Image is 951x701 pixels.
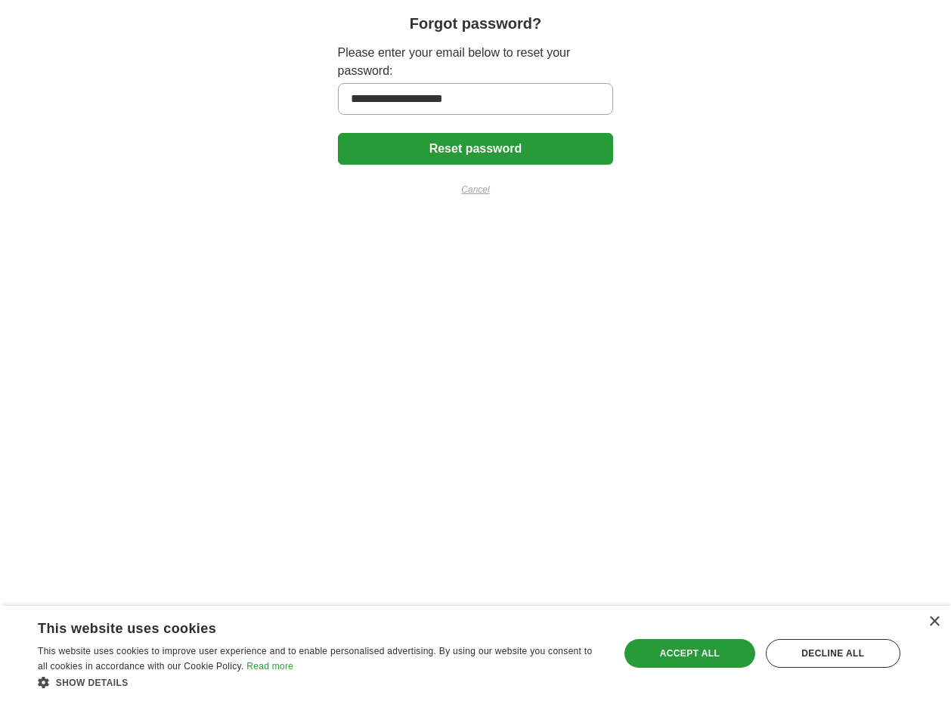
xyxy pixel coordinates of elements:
button: Reset password [338,133,614,165]
span: Show details [56,678,129,688]
label: Please enter your email below to reset your password: [338,44,614,80]
a: Cancel [338,183,614,196]
div: This website uses cookies [38,615,564,638]
div: Accept all [624,639,755,668]
div: Show details [38,675,602,690]
div: Decline all [766,639,900,668]
div: Close [928,616,940,628]
span: This website uses cookies to improve user experience and to enable personalised advertising. By u... [38,646,592,672]
a: Read more, opens a new window [246,661,293,672]
h1: Forgot password? [410,12,541,35]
